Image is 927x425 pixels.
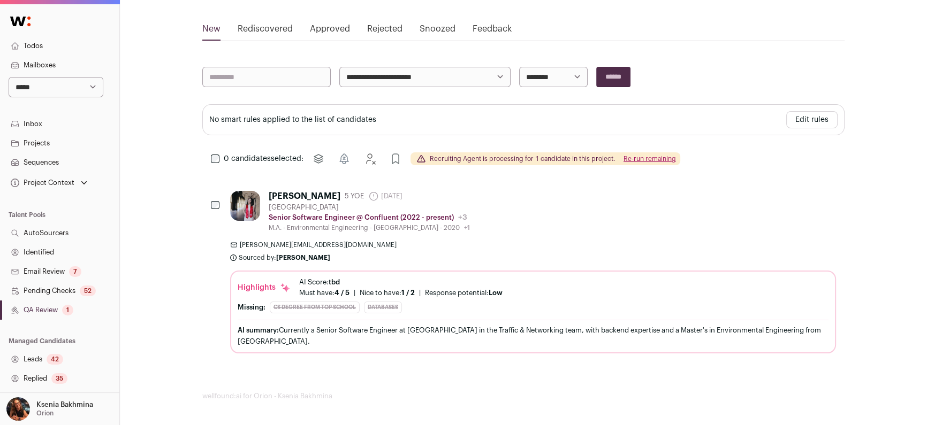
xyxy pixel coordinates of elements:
[270,302,360,313] div: CS degree from top school
[6,397,30,421] img: 13968079-medium_jpg
[36,400,93,409] p: Ksenia Bakhmina
[425,289,503,297] div: Response potential:
[240,241,397,249] span: [PERSON_NAME][EMAIL_ADDRESS][DOMAIN_NAME]
[368,191,402,202] span: [DATE]
[489,289,503,296] span: Low
[36,409,54,418] p: Orion
[464,225,470,231] span: +1
[458,214,467,221] span: +3
[473,22,512,40] a: Feedback
[299,289,349,297] div: Must have:
[9,179,74,187] div: Project Context
[269,223,470,232] div: M.A. - Environmental Engineering - [GEOGRAPHIC_DATA] - 2020
[269,213,454,222] p: Senior Software Engineer @ Confluent (2022 - present)
[4,397,95,421] button: Open dropdown
[238,22,293,40] a: Rediscovered
[238,282,291,293] div: Highlights
[430,154,615,163] span: Recruiting Agent is processing for 1 candidate in this project.
[230,191,260,221] img: 6ca4211856ff712dd27ab3b4a904d90c316ef7453f7bf8fa6822cc5a5aa7a7ad.jpg
[299,278,340,287] li: AI Score:
[360,289,415,297] div: Nice to have:
[239,253,330,262] span: Sourced by:
[224,155,271,163] span: 0 candidates
[786,111,838,128] button: Edit rules
[69,266,81,277] div: 7
[202,22,221,40] a: New
[308,148,329,169] button: Move to project
[335,289,349,296] span: 4 / 5
[345,192,364,200] span: 5 YOE
[269,203,470,212] div: [GEOGRAPHIC_DATA]
[238,303,265,312] div: Missing:
[80,285,96,296] div: 52
[299,289,503,297] ul: | |
[364,302,402,313] div: Databases
[4,11,36,32] img: Wellfound
[209,116,376,123] turbo-frame: No smart rules applied to the list of candidates
[51,373,67,384] div: 35
[385,148,406,169] button: Approve
[333,148,355,169] button: Snooze
[269,191,340,202] div: [PERSON_NAME]
[202,392,845,400] footer: wellfound:ai for Orion - Ksenia Bakhmina
[62,305,73,315] div: 1
[367,22,402,40] a: Rejected
[310,22,350,40] a: Approved
[47,354,63,365] div: 42
[9,175,89,190] button: Open dropdown
[401,289,415,296] span: 1 / 2
[238,327,279,334] span: AI summary:
[359,148,381,169] button: Reject
[624,154,676,163] button: Re-run remaining
[276,254,330,261] b: [PERSON_NAME]
[238,324,829,347] div: Currently a Senior Software Engineer at [GEOGRAPHIC_DATA] in the Traffic & Networking team, with ...
[230,191,836,353] a: [PERSON_NAME] 5 YOE [DATE] [GEOGRAPHIC_DATA] Senior Software Engineer @ Confluent (2022 - present...
[329,279,340,285] span: tbd
[420,22,455,40] a: Snoozed
[224,153,303,164] span: selected:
